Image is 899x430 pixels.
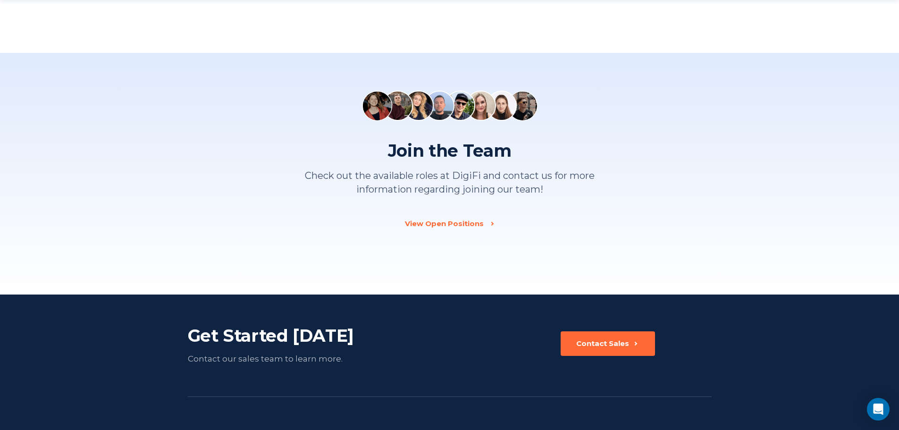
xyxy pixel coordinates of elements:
button: Contact Sales [561,331,655,356]
a: View Open Positions [405,219,495,228]
img: avatar 1 [362,91,392,121]
img: avatar 8 [507,91,538,121]
div: Contact Sales [576,339,629,348]
img: avatar 2 [383,91,413,121]
img: avatar 7 [487,91,517,121]
div: Get Started [DATE] [188,325,398,346]
div: Contact our sales team to learn more. [188,352,398,365]
img: avatar 6 [466,91,496,121]
a: Contact Sales [561,331,655,365]
img: avatar 4 [424,91,454,121]
img: avatar 3 [403,91,434,121]
div: View Open Positions [405,219,484,228]
h2: Join the Team [301,140,598,161]
img: avatar 5 [445,91,475,121]
p: Check out the available roles at DigiFi and contact us for more information regarding joining our... [301,169,598,196]
div: Open Intercom Messenger [867,398,890,421]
